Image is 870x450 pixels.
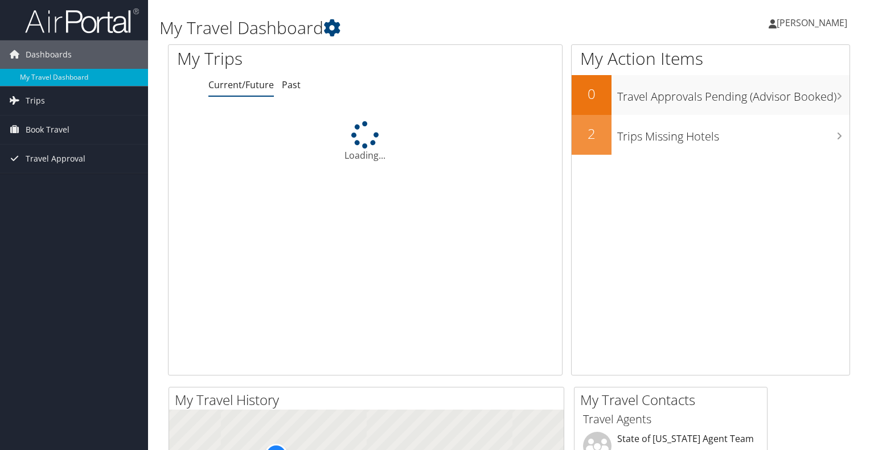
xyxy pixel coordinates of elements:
[572,124,612,143] h2: 2
[617,83,850,105] h3: Travel Approvals Pending (Advisor Booked)
[25,7,139,34] img: airportal-logo.png
[617,123,850,145] h3: Trips Missing Hotels
[159,16,626,40] h1: My Travel Dashboard
[580,390,767,410] h2: My Travel Contacts
[26,40,72,69] span: Dashboards
[169,121,562,162] div: Loading...
[26,86,45,115] span: Trips
[572,75,850,115] a: 0Travel Approvals Pending (Advisor Booked)
[583,411,758,427] h3: Travel Agents
[26,145,85,173] span: Travel Approval
[572,47,850,71] h1: My Action Items
[572,84,612,104] h2: 0
[572,115,850,155] a: 2Trips Missing Hotels
[777,16,847,29] span: [PERSON_NAME]
[177,47,389,71] h1: My Trips
[175,390,564,410] h2: My Travel History
[769,6,859,40] a: [PERSON_NAME]
[26,115,69,144] span: Book Travel
[208,79,274,91] a: Current/Future
[282,79,301,91] a: Past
